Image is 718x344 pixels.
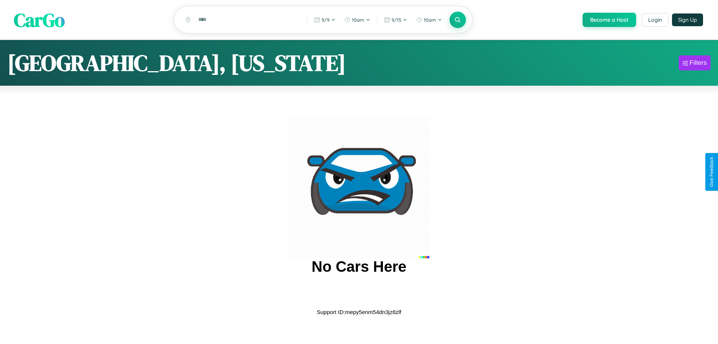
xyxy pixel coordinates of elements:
button: 9/15 [380,14,411,26]
button: 10am [341,14,374,26]
div: Give Feedback [709,157,714,187]
span: 9 / 9 [322,17,329,23]
button: Filters [679,55,711,70]
span: CarGo [14,7,65,33]
button: Login [642,13,668,27]
h1: [GEOGRAPHIC_DATA], [US_STATE] [7,48,346,78]
span: 10am [424,17,436,23]
button: Become a Host [583,13,636,27]
img: car [289,118,429,258]
p: Support ID: mepy5enm54dn3jz8zlf [317,307,401,317]
button: 10am [412,14,446,26]
h2: No Cars Here [312,258,406,275]
span: 9 / 15 [392,17,401,23]
button: 9/9 [310,14,339,26]
div: Filters [690,59,707,67]
button: Sign Up [672,13,703,26]
span: 10am [352,17,364,23]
